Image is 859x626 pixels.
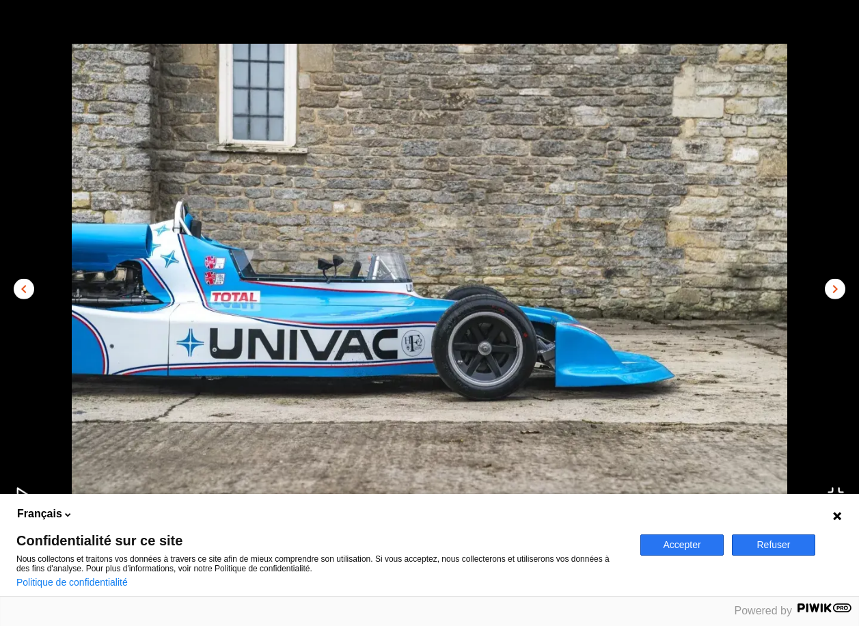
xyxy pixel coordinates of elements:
button: chevron_left [14,279,34,299]
button: Accepter [640,534,724,556]
span: Powered by [735,605,793,616]
button: chevron_right [825,279,845,299]
button: Refuser [732,534,815,556]
span: Confidentialité sur ce site [16,534,624,547]
span: chevron_right [827,281,843,297]
a: Politique de confidentialité [16,577,128,588]
button: Open Fullscreen [813,472,859,521]
p: Nous collectons et traitons vos données à travers ce site afin de mieux comprendre son utilisatio... [16,554,624,573]
span: Français [17,506,62,521]
span: chevron_left [16,281,32,297]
